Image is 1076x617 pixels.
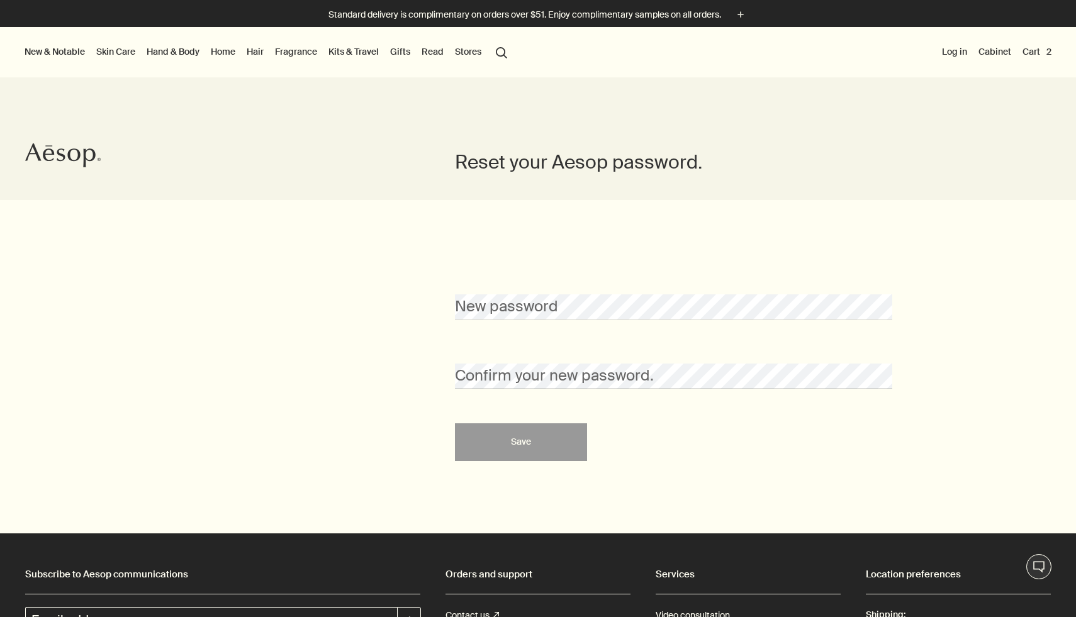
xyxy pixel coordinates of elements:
[1020,43,1054,60] button: Cart2
[446,565,630,584] h2: Orders and support
[866,565,1051,584] h2: Location preferences
[490,40,513,64] button: Open search
[656,565,841,584] h2: Services
[326,43,381,60] a: Kits & Travel
[22,140,104,174] a: Aesop
[511,437,531,447] span: Save
[22,27,513,77] nav: primary
[939,27,1054,77] nav: supplementary
[25,143,101,168] svg: Aesop
[388,43,413,60] a: Gifts
[25,565,420,584] h3: Subscribe to Aesop communications
[455,364,893,389] input: Confirm your new password.
[455,423,587,461] button: Save
[208,43,238,60] a: Home
[419,43,446,60] a: Read
[22,43,87,60] button: New & Notable
[328,8,748,22] button: Standard delivery is complimentary on orders over $51. Enjoy complimentary samples on all orders.
[976,43,1014,60] a: Cabinet
[144,43,202,60] a: Hand & Body
[455,150,893,175] h1: Reset your Aesop password.
[455,294,893,320] input: New password
[94,43,138,60] a: Skin Care
[244,43,266,60] a: Hair
[272,43,320,60] a: Fragrance
[939,43,970,60] button: Log in
[1026,554,1051,579] button: Live Assistance
[328,8,721,21] p: Standard delivery is complimentary on orders over $51. Enjoy complimentary samples on all orders.
[452,43,484,60] button: Stores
